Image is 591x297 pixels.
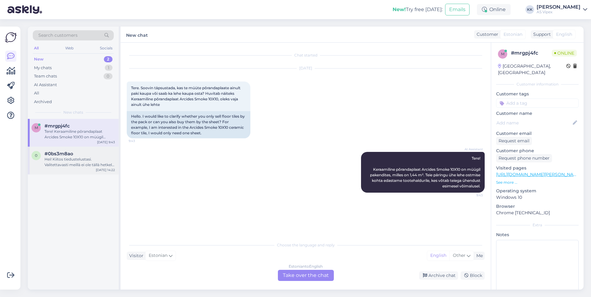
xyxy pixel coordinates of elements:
div: Customer [474,31,498,38]
div: # mrgpj4fc [511,49,552,57]
p: Customer name [496,110,579,117]
p: Visited pages [496,165,579,171]
span: Other [453,253,466,258]
div: Block [461,271,485,280]
div: Take over the chat [278,270,334,281]
span: m [35,125,38,130]
span: Tere. Soovin täpsustada, kas te müüte põrandaplaate ainult paki kaupa või saab ka lehe kaupa osta... [131,86,241,107]
div: Online [477,4,511,15]
div: Me [474,253,483,259]
div: KK [525,5,534,14]
div: Web [64,44,75,52]
span: #0bs3m8ao [45,151,73,157]
label: New chat [126,30,148,39]
div: [PERSON_NAME] [537,5,580,10]
div: Socials [99,44,114,52]
div: [DATE] 14:22 [96,168,115,172]
div: Try free [DATE]: [393,6,443,13]
div: Team chats [34,73,57,79]
span: Estonian [149,252,168,259]
p: Windows 10 [496,194,579,201]
span: 9:43 [129,139,152,143]
div: Archive chat [419,271,458,280]
input: Add a tag [496,98,579,108]
a: [URL][DOMAIN_NAME][PERSON_NAME] [496,172,581,177]
span: 9:43 [460,193,483,198]
div: [DATE] [127,65,485,71]
span: Estonian [504,31,522,38]
div: My chats [34,65,52,71]
div: AI Assistant [34,82,57,88]
div: AS Vipex [537,10,580,15]
span: Online [552,50,577,56]
div: Request phone number [496,154,552,162]
button: Emails [445,4,470,15]
img: Askly Logo [5,31,17,43]
span: Search customers [38,32,78,39]
div: 1 [105,65,113,71]
div: English [427,251,449,260]
div: Visitor [127,253,143,259]
div: 0 [104,73,113,79]
span: English [556,31,572,38]
a: [PERSON_NAME]AS Vipex [537,5,587,15]
span: AI Assistant [460,147,483,152]
b: New! [393,6,406,12]
p: Notes [496,232,579,238]
div: [DATE] 9:43 [97,140,115,144]
div: Tere! Keraamiline põrandaplaat Arcides Smoke 10X10 on müügil pakendites, milles on 1,44 m². Teie ... [45,129,115,140]
div: Support [531,31,551,38]
p: Customer phone [496,148,579,154]
div: New [34,56,44,62]
p: Customer tags [496,91,579,97]
span: 0 [35,153,37,158]
div: Hello. I would like to clarify whether you only sell floor tiles by the pack or can you also buy ... [127,111,250,138]
div: Customer information [496,82,579,87]
div: Estonian to English [289,264,323,269]
div: Chat started [127,52,485,58]
p: Chrome [TECHNICAL_ID] [496,210,579,216]
span: New chats [63,110,83,115]
div: All [33,44,40,52]
div: Extra [496,222,579,228]
p: Customer email [496,130,579,137]
div: Hei! Kiitos tiedustelustasi. Valitettavasti meillä ei ole tällä hetkellä tietoa Onyx-merkkisten s... [45,157,115,168]
div: 2 [104,56,113,62]
div: All [34,90,39,96]
span: m [501,52,504,56]
input: Add name [496,119,572,126]
p: Browser [496,203,579,210]
p: Operating system [496,188,579,194]
p: See more ... [496,180,579,185]
div: Choose the language and reply [127,242,485,248]
div: [GEOGRAPHIC_DATA], [GEOGRAPHIC_DATA] [498,63,566,76]
div: Archived [34,99,52,105]
div: Request email [496,137,532,145]
span: #mrgpj4fc [45,123,70,129]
